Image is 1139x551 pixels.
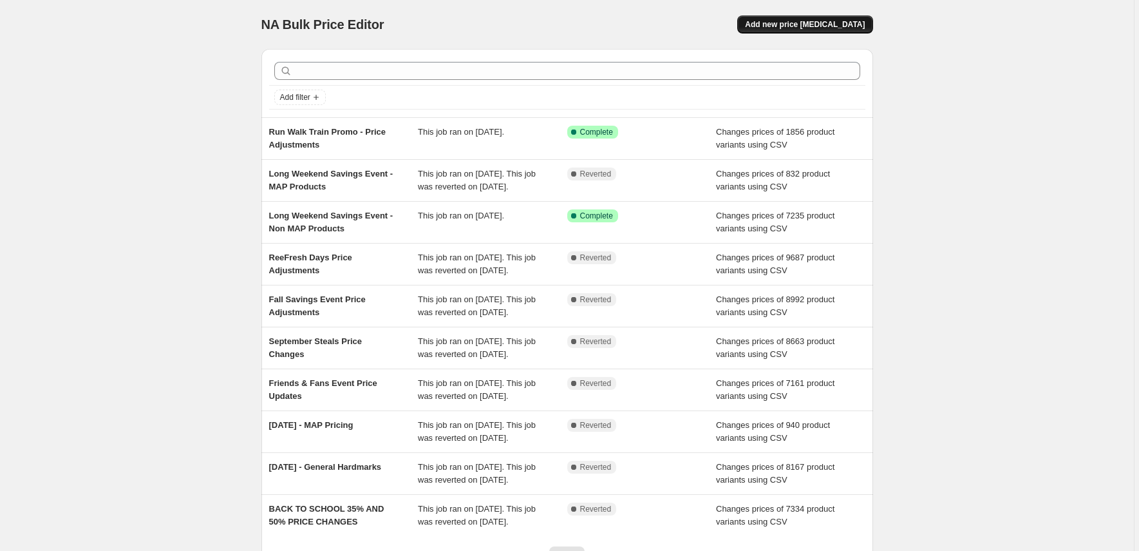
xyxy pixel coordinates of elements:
[580,420,612,430] span: Reverted
[269,127,386,150] span: Run Walk Train Promo - Price Adjustments
[580,378,612,389] span: Reverted
[580,504,612,514] span: Reverted
[716,295,834,317] span: Changes prices of 8992 product variants using CSV
[418,378,536,401] span: This job ran on [DATE]. This job was reverted on [DATE].
[269,378,377,401] span: Friends & Fans Event Price Updates
[269,169,393,191] span: Long Weekend Savings Event - MAP Products
[716,253,834,275] span: Changes prices of 9687 product variants using CSV
[418,253,536,275] span: This job ran on [DATE]. This job was reverted on [DATE].
[261,17,384,32] span: NA Bulk Price Editor
[418,127,504,137] span: This job ran on [DATE].
[274,90,326,105] button: Add filter
[418,420,536,443] span: This job ran on [DATE]. This job was reverted on [DATE].
[418,211,504,220] span: This job ran on [DATE].
[269,462,382,472] span: [DATE] - General Hardmarks
[418,169,536,191] span: This job ran on [DATE]. This job was reverted on [DATE].
[418,295,536,317] span: This job ran on [DATE]. This job was reverted on [DATE].
[716,420,830,443] span: Changes prices of 940 product variants using CSV
[269,504,384,527] span: BACK TO SCHOOL 35% AND 50% PRICE CHANGES
[280,92,310,102] span: Add filter
[716,169,830,191] span: Changes prices of 832 product variants using CSV
[580,462,612,472] span: Reverted
[716,211,834,233] span: Changes prices of 7235 product variants using CSV
[737,15,872,34] button: Add new price [MEDICAL_DATA]
[418,462,536,485] span: This job ran on [DATE]. This job was reverted on [DATE].
[716,378,834,401] span: Changes prices of 7161 product variants using CSV
[269,420,353,430] span: [DATE] - MAP Pricing
[580,169,612,179] span: Reverted
[269,336,362,359] span: September Steals Price Changes
[745,19,865,30] span: Add new price [MEDICAL_DATA]
[418,504,536,527] span: This job ran on [DATE]. This job was reverted on [DATE].
[580,127,613,137] span: Complete
[580,336,612,347] span: Reverted
[716,462,834,485] span: Changes prices of 8167 product variants using CSV
[716,336,834,359] span: Changes prices of 8663 product variants using CSV
[269,211,393,233] span: Long Weekend Savings Event - Non MAP Products
[580,295,612,305] span: Reverted
[580,253,612,263] span: Reverted
[269,295,366,317] span: Fall Savings Event Price Adjustments
[580,211,613,221] span: Complete
[716,127,834,150] span: Changes prices of 1856 product variants using CSV
[716,504,834,527] span: Changes prices of 7334 product variants using CSV
[269,253,352,275] span: ReeFresh Days Price Adjustments
[418,336,536,359] span: This job ran on [DATE]. This job was reverted on [DATE].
